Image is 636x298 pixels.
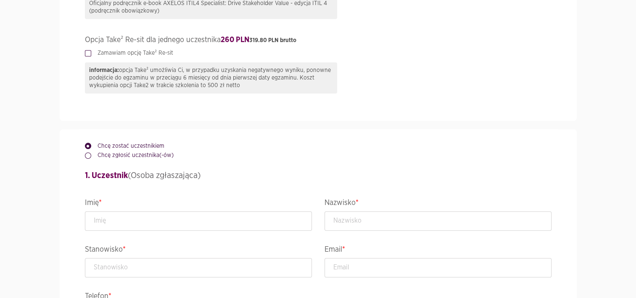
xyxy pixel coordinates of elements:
[85,258,312,277] input: Stanowisko
[85,34,552,49] legend: Opcja Take² Re-sit dla jednego uczestnika
[85,243,312,258] legend: Stanowisko
[91,151,174,160] label: Chcę zgłosić uczestnika(-ów)
[325,211,552,231] input: Nazwisko
[85,171,128,180] strong: 1. Uczestnik
[91,142,164,150] label: Chcę zostać uczestnikiem
[325,197,552,211] legend: Nazwisko
[85,211,312,231] input: Imię
[221,36,296,44] strong: 260 PLN
[249,37,296,43] span: 319.80 PLN brutto
[325,258,552,277] input: Email
[89,67,119,73] strong: informacja:
[85,169,552,182] h4: (Osoba zgłaszająca)
[85,62,337,93] div: opcja Take² umożliwia Ci, w przypadku uzyskania negatywnego wyniku, ponowne podejście do egzaminu...
[85,197,312,211] legend: Imię
[91,49,173,57] label: Zamawiam opcję Take² Re-sit
[325,243,552,258] legend: Email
